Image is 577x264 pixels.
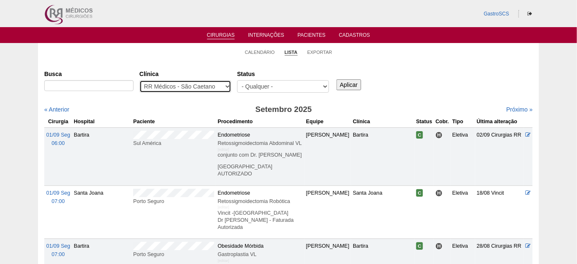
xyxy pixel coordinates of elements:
[72,127,132,185] td: Bartira
[44,80,134,91] input: Digite os termos que você deseja procurar.
[218,250,303,259] div: Gastroplastia VL
[351,116,415,128] th: Clínica
[351,185,415,239] td: Santa Joana
[216,116,304,128] th: Procedimento
[416,189,423,197] span: Confirmada
[527,11,532,16] i: Sair
[351,127,415,185] td: Bartira
[307,49,332,55] a: Exportar
[506,106,533,113] a: Próximo »
[435,243,443,250] span: Hospital
[218,139,303,147] div: Retossigmoidectomia Abdominal VL
[133,139,214,147] div: Sul América
[218,197,303,206] div: Retossigmoidectomia Robótica
[285,49,298,56] a: Lista
[304,127,351,185] td: [PERSON_NAME]
[416,131,423,139] span: Confirmada
[451,185,475,239] td: Eletiva
[339,32,370,41] a: Cadastros
[132,116,216,128] th: Paciente
[44,70,134,78] label: Busca
[298,32,326,41] a: Pacientes
[216,127,304,185] td: Endometriose
[46,132,70,138] span: 01/09 Seg
[46,243,70,249] span: 01/09 Seg
[434,116,450,128] th: Cobr.
[52,198,65,204] span: 07:00
[46,243,70,257] a: 01/09 Seg 07:00
[337,79,361,90] input: Aplicar
[44,116,72,128] th: Cirurgia
[526,190,531,196] a: Editar
[484,11,509,17] a: GastroSCS
[416,242,423,250] span: Confirmada
[526,243,531,249] a: Editar
[451,127,475,185] td: Eletiva
[46,132,70,146] a: 01/09 Seg 06:00
[46,190,70,204] a: 01/09 Seg 07:00
[207,32,235,39] a: Cirurgias
[475,127,524,185] td: 02/09 Cirurgias RR
[133,197,214,206] div: Porto Seguro
[435,132,443,139] span: Hospital
[52,251,65,257] span: 07:00
[218,145,229,154] div: [editar]
[216,185,304,239] td: Endometriose
[72,185,132,239] td: Santa Joana
[52,140,65,146] span: 06:00
[162,104,406,116] h3: Setembro 2025
[139,70,231,78] label: Clínica
[44,106,69,113] a: « Anterior
[218,210,303,231] p: Vincit -[GEOGRAPHIC_DATA] Dr [PERSON_NAME] - Faturada Autorizada
[435,190,443,197] span: Hospital
[218,152,303,159] p: conjunto com Dr. [PERSON_NAME]
[304,116,351,128] th: Equipe
[248,32,284,41] a: Internações
[218,163,303,178] p: [GEOGRAPHIC_DATA] AUTORIZADO
[245,49,275,55] a: Calendário
[72,116,132,128] th: Hospital
[133,250,214,259] div: Porto Seguro
[237,70,329,78] label: Status
[218,203,229,211] div: [editar]
[475,185,524,239] td: 18/08 Vincit
[304,185,351,239] td: [PERSON_NAME]
[46,190,70,196] span: 01/09 Seg
[451,116,475,128] th: Tipo
[475,116,524,128] th: Última alteração
[415,116,434,128] th: Status
[526,132,531,138] a: Editar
